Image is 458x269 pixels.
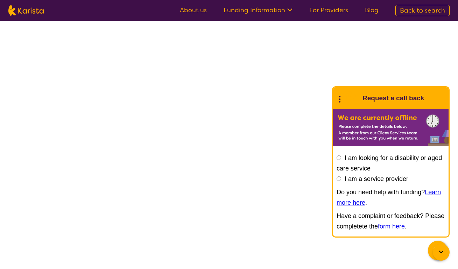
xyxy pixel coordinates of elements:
label: I am a service provider [345,175,408,182]
button: Channel Menu [428,241,448,260]
a: Blog [365,6,379,14]
h1: Request a call back [362,93,424,103]
span: Back to search [400,6,445,15]
label: I am looking for a disability or aged care service [337,154,442,172]
img: Karista [344,91,358,105]
a: Funding Information [224,6,293,14]
a: form here [378,223,405,230]
img: Karista offline chat form to request call back [333,109,449,146]
a: For Providers [309,6,348,14]
p: Do you need help with funding? . [337,187,445,208]
p: Have a complaint or feedback? Please completete the . [337,211,445,232]
a: Back to search [395,5,450,16]
a: About us [180,6,207,14]
img: Karista logo [8,5,44,16]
